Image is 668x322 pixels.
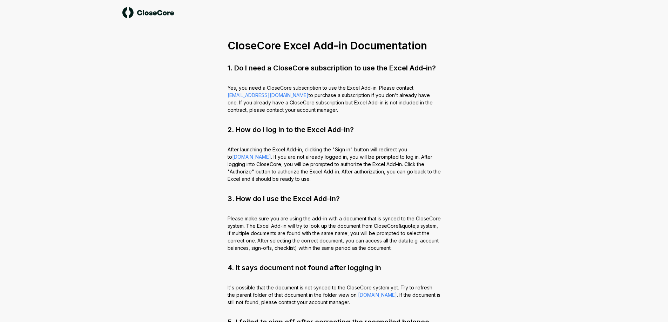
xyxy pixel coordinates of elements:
img: logo [122,7,174,18]
h2: 2. How do I log in to the Excel Add-in? [228,125,441,135]
h1: CloseCore Excel Add-in Documentation [228,39,441,52]
p: Yes, you need a CloseCore subscription to use the Excel Add-in. Please contact to purchase a subs... [228,84,441,114]
p: Please make sure you are using the add-in with a document that is synced to the CloseCore system.... [228,215,441,252]
p: It's possible that the document is not synced to the CloseCore system yet. Try to refresh the par... [228,284,441,306]
p: After launching the Excel Add-in, clicking the "Sign in" button will redirect you to . If you are... [228,146,441,183]
a: [EMAIL_ADDRESS][DOMAIN_NAME] [228,92,309,98]
a: [DOMAIN_NAME] [232,154,271,160]
h2: 1. Do I need a CloseCore subscription to use the Excel Add-in? [228,63,441,73]
h2: 4. It says document not found after logging in [228,263,441,273]
h2: 3. How do I use the Excel Add-in? [228,194,441,204]
a: [DOMAIN_NAME] [358,292,397,298]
